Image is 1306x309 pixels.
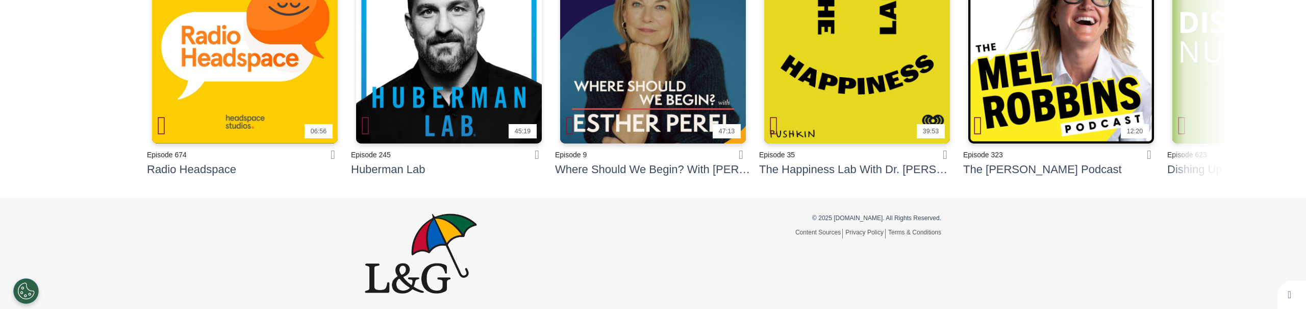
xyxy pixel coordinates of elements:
[509,124,537,139] div: 45:19
[351,150,391,160] div: Episode 245
[555,161,751,178] div: Where Should We Begin? With [PERSON_NAME]
[888,229,941,236] a: Terms & Conditions
[305,124,333,139] div: 06:56
[1121,124,1149,139] div: 12:20
[365,213,477,293] img: Spectrum.Life logo
[713,124,741,139] div: 47:13
[661,213,941,223] p: © 2025 [DOMAIN_NAME]. All Rights Reserved.
[795,229,843,239] a: Content Sources
[147,161,236,178] div: Radio Headspace
[759,150,795,160] div: Episode 35
[13,278,39,304] button: Open Preferences
[963,161,1122,178] div: The [PERSON_NAME] Podcast
[147,150,187,160] div: Episode 674
[759,161,955,178] div: The Happiness Lab With Dr. [PERSON_NAME]
[917,124,945,139] div: 39:53
[845,229,886,239] a: Privacy Policy
[351,161,425,178] div: Huberman Lab
[555,150,587,160] div: Episode 9
[963,150,1003,160] div: Episode 323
